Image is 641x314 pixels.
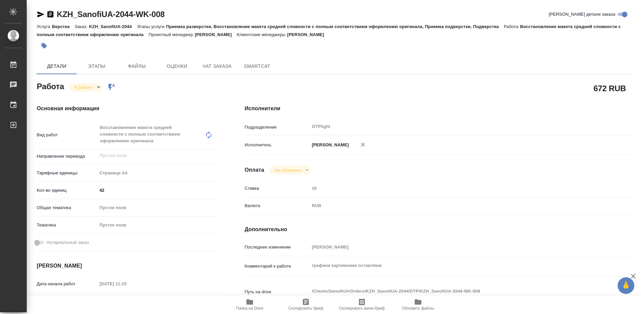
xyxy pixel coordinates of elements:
p: Дата начала работ [37,281,97,287]
textarea: графики картинками оставляем [309,260,601,271]
span: Чат заказа [201,62,233,70]
span: Оценки [161,62,193,70]
p: [PERSON_NAME] [195,32,237,37]
p: Валюта [245,202,309,209]
span: Детали [41,62,73,70]
h4: Основная информация [37,105,218,113]
input: Пустое поле [97,279,156,289]
button: 🙏 [618,277,634,294]
button: В работе [72,85,94,90]
div: Пустое поле [99,222,210,228]
span: Скопировать бриф [288,306,323,311]
p: [PERSON_NAME] [287,32,329,37]
h4: Оплата [245,166,264,174]
span: Папка на Drive [236,306,263,311]
p: Приемка разверстки, Восстановление макета средней сложности с полным соответствием оформлению ори... [166,24,504,29]
div: Пустое поле [99,204,210,211]
input: Пустое поле [99,152,202,160]
div: RUB [309,200,601,211]
span: Этапы [81,62,113,70]
span: SmartCat [241,62,273,70]
p: Верстка [52,24,74,29]
p: Этапы услуги [137,24,166,29]
p: Путь на drive [245,289,309,295]
p: KZH_SanofiUA-2044 [89,24,137,29]
p: Тематика [37,222,97,228]
button: Обновить файлы [390,295,446,314]
p: Направление перевода [37,153,97,160]
span: Нотариальный заказ [46,239,89,246]
div: В работе [69,83,102,92]
h4: Дополнительно [245,225,634,233]
button: Скопировать бриф [278,295,334,314]
input: ✎ Введи что-нибудь [97,185,218,195]
p: Заказ: [74,24,89,29]
h4: Исполнители [245,105,634,113]
div: Пустое поле [97,219,218,231]
span: Файлы [121,62,153,70]
textarea: /Clients/SanofiUA/Orders/KZH_SanofiUA-2044/DTP/KZH_SanofiUA-2044-WK-008 [309,286,601,297]
p: Исполнитель [245,142,309,148]
span: 🙏 [620,279,632,293]
p: Вид работ [37,132,97,138]
input: Пустое поле [309,183,601,193]
button: Папка на Drive [222,295,278,314]
p: Последнее изменение [245,244,309,251]
p: [PERSON_NAME] [309,142,349,148]
h2: Работа [37,80,64,92]
p: Подразделение [245,124,309,131]
button: Скопировать ссылку [46,10,54,18]
p: Кол-во единиц [37,187,97,194]
div: Пустое поле [97,202,218,213]
button: Скопировать ссылку для ЯМессенджера [37,10,45,18]
input: Пустое поле [309,242,601,252]
button: Удалить исполнителя [356,137,370,152]
p: Клиентские менеджеры [237,32,287,37]
div: В работе [269,166,310,175]
p: Работа [504,24,520,29]
p: Проектный менеджер [149,32,195,37]
span: Обновить файлы [402,306,434,311]
div: Страница А4 [97,167,218,179]
button: Добавить тэг [37,38,51,53]
p: Общая тематика [37,204,97,211]
span: [PERSON_NAME] детали заказа [549,11,615,18]
p: Комментарий к работе [245,263,309,270]
h2: 672 RUB [594,83,626,94]
span: Скопировать мини-бриф [339,306,385,311]
button: Не оплачена [273,167,302,173]
a: KZH_SanofiUA-2044-WK-008 [57,10,165,19]
p: Ставка [245,185,309,192]
p: Услуга [37,24,52,29]
button: Скопировать мини-бриф [334,295,390,314]
p: Тарифные единицы [37,170,97,176]
h4: [PERSON_NAME] [37,262,218,270]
